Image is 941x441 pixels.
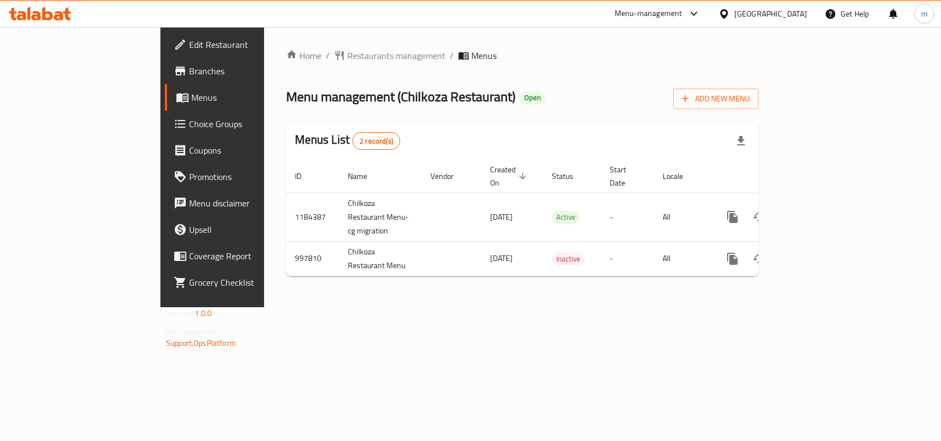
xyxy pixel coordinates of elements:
th: Actions [711,160,834,193]
span: Menu disclaimer [189,197,309,210]
h2: Menus List [295,132,400,150]
div: Inactive [552,252,585,265]
div: Open [520,91,545,105]
span: Vendor [431,170,468,183]
button: Change Status [746,204,772,230]
span: Edit Restaurant [189,38,309,51]
span: Branches [189,64,309,78]
span: Start Date [610,163,641,189]
span: Created On [490,163,530,189]
span: Restaurants management [347,49,445,62]
span: Version: [166,306,193,320]
a: Promotions [165,164,318,190]
button: Change Status [746,246,772,272]
td: Chilkoza Restaurant Menu-cg migration [339,193,422,241]
a: Grocery Checklist [165,269,318,296]
span: Menus [191,91,309,104]
span: Menus [471,49,497,62]
span: Add New Menu [682,92,750,106]
span: Status [552,170,588,183]
div: Total records count [352,132,400,150]
span: Locale [663,170,697,183]
span: 1.0.0 [195,306,212,320]
div: Menu-management [615,7,682,20]
span: Upsell [189,223,309,236]
li: / [326,49,330,62]
a: Menu disclaimer [165,190,318,216]
span: ID [295,170,316,183]
span: Coverage Report [189,249,309,263]
a: Coupons [165,137,318,164]
table: enhanced table [286,160,834,276]
span: m [921,8,928,20]
span: Get support on: [166,325,217,339]
span: Grocery Checklist [189,276,309,289]
td: - [601,241,654,276]
a: Support.OpsPlatform [166,336,236,350]
span: Name [348,170,381,183]
button: more [719,246,746,272]
div: Export file [728,128,754,154]
a: Upsell [165,216,318,243]
button: more [719,204,746,230]
span: [DATE] [490,210,513,224]
td: All [654,241,711,276]
a: Branches [165,58,318,84]
span: Choice Groups [189,117,309,130]
td: - [601,193,654,241]
span: Menu management ( Chilkoza Restaurant ) [286,84,515,109]
div: [GEOGRAPHIC_DATA] [734,8,807,20]
span: Coupons [189,144,309,157]
td: All [654,193,711,241]
span: Inactive [552,253,585,265]
a: Restaurants management [334,49,445,62]
a: Menus [165,84,318,111]
button: Add New Menu [673,89,759,109]
span: [DATE] [490,251,513,265]
span: 2 record(s) [353,136,400,146]
a: Edit Restaurant [165,31,318,58]
span: Open [520,93,545,102]
a: Choice Groups [165,111,318,137]
span: Active [552,211,580,224]
span: Promotions [189,170,309,183]
nav: breadcrumb [286,49,759,62]
li: / [450,49,454,62]
a: Coverage Report [165,243,318,269]
td: Chilkoza Restaurant Menu [339,241,422,276]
